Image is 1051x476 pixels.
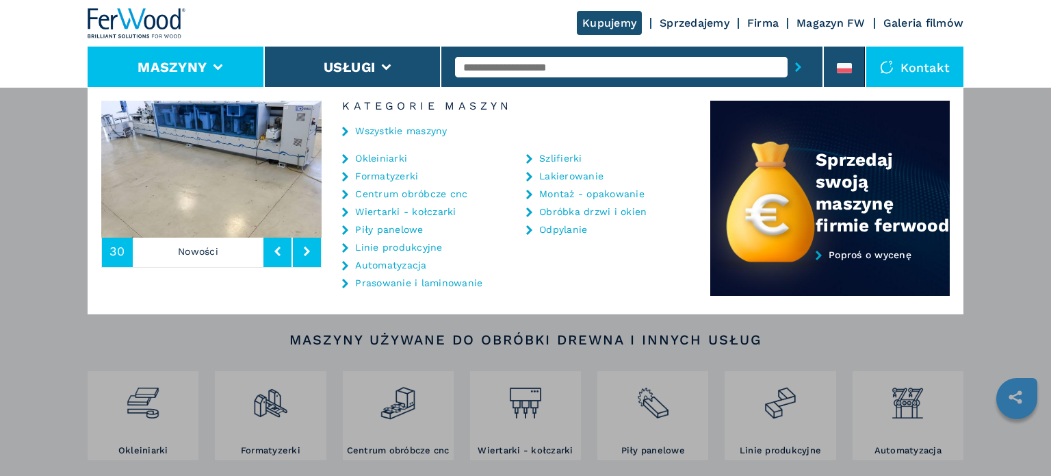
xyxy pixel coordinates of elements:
[355,126,447,136] a: Wszystkie maszyny
[660,16,729,29] a: Sprzedajemy
[88,8,186,38] img: Ferwood
[710,249,950,297] a: Poproś o wycenę
[109,245,125,258] span: 30
[322,101,542,238] img: image
[355,189,467,199] a: Centrum obróbcze cnc
[816,149,950,236] div: Sprzedaj swoją maszynę firmie ferwood
[355,278,482,288] a: Prasowanie i laminowanie
[539,153,582,163] a: Szlifierki
[747,16,779,29] a: Firma
[577,11,642,35] a: Kupujemy
[355,242,442,252] a: Linie produkcyjne
[788,51,809,83] button: submit-button
[133,236,264,267] p: Nowości
[539,171,604,181] a: Lakierowanie
[539,189,645,199] a: Montaż - opakowanie
[355,171,418,181] a: Formatyzerki
[138,59,207,75] button: Maszyny
[355,260,426,270] a: Automatyzacja
[880,60,894,74] img: Kontakt
[539,207,647,216] a: Obróbka drzwi i okien
[796,16,866,29] a: Magazyn FW
[539,225,587,234] a: Odpylanie
[324,59,376,75] button: Usługi
[883,16,964,29] a: Galeria filmów
[101,101,322,238] img: image
[355,153,407,163] a: Okleiniarki
[355,207,456,216] a: Wiertarki - kołczarki
[866,47,963,88] div: Kontakt
[355,225,423,234] a: Piły panelowe
[322,101,710,112] h6: Kategorie maszyn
